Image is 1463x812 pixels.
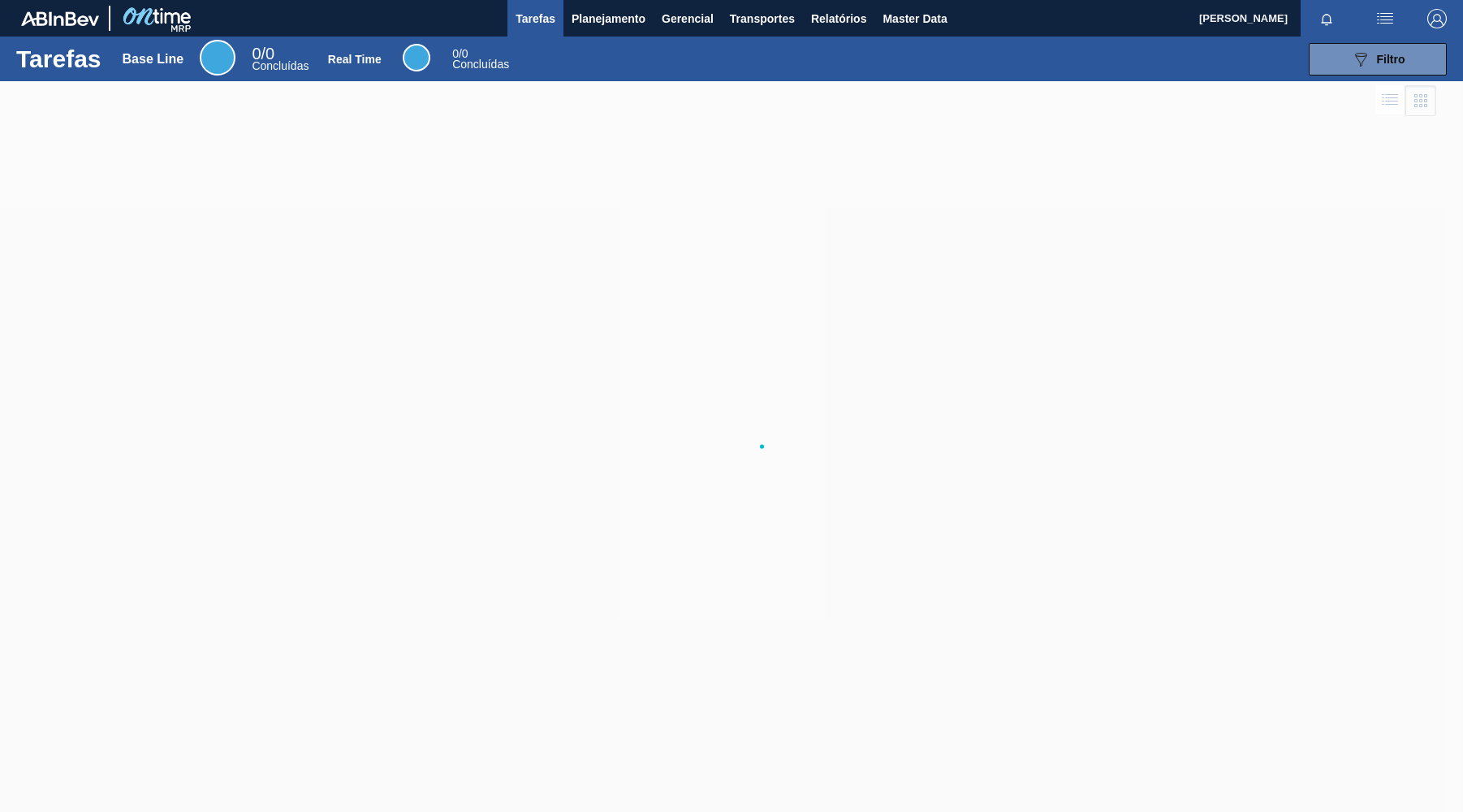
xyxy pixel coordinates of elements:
span: Tarefas [516,9,555,28]
span: / 0 [252,45,274,63]
span: Transportes [730,9,795,28]
span: Filtro [1377,53,1405,66]
span: Concluídas [452,58,509,71]
button: Filtro [1309,43,1447,76]
button: Notificações [1301,7,1353,30]
div: Base Line [200,40,235,76]
img: TNhmsLtSVTkK8tSr43FrP2fwEKptu5GPRR3wAAAABJRU5ErkJggg== [21,11,99,26]
h1: Tarefas [16,50,101,68]
div: Base Line [123,52,184,67]
span: Concluídas [252,59,309,72]
span: / 0 [452,47,468,60]
span: 0 [252,45,261,63]
span: Master Data [883,9,947,28]
span: 0 [452,47,459,60]
span: Gerencial [662,9,714,28]
img: Logout [1427,9,1447,28]
div: Real Time [452,49,509,70]
div: Base Line [252,47,309,71]
span: Relatórios [811,9,866,28]
span: Planejamento [572,9,645,28]
div: Real Time [403,44,430,71]
div: Real Time [328,53,382,66]
img: userActions [1375,9,1395,28]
